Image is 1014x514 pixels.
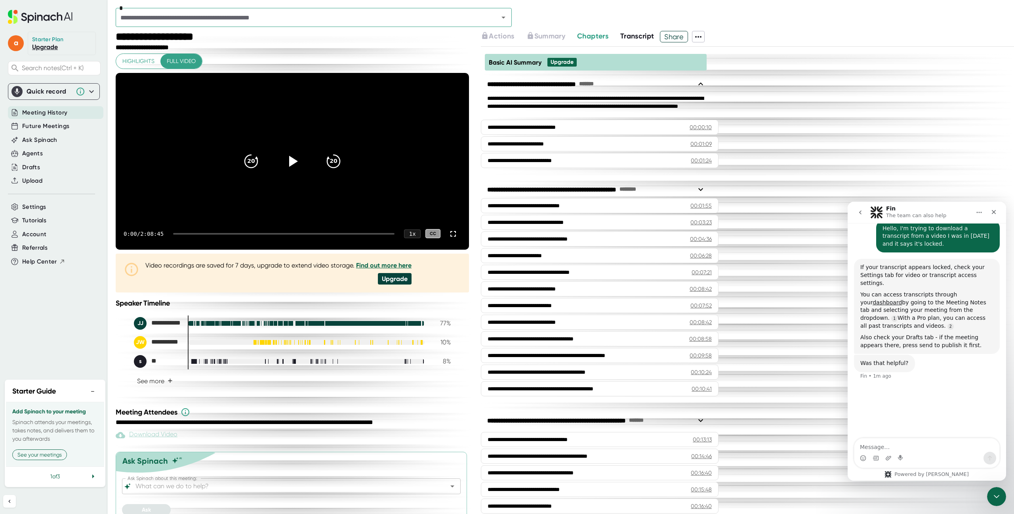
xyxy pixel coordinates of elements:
button: Collapse sidebar [3,495,16,508]
div: 00:07:52 [690,302,712,310]
div: 00:03:23 [690,218,712,226]
span: Share [660,30,688,44]
div: Ask Spinach [122,456,168,466]
button: Transcript [620,31,654,42]
span: Chapters [577,32,608,40]
div: 00:01:24 [691,157,712,164]
div: 00:16:40 [691,469,712,477]
button: − [88,386,98,397]
div: s [134,355,147,368]
div: 00:07:21 [692,268,712,276]
button: Meeting History [22,108,67,117]
h3: Add Spinach to your meeting [12,409,98,415]
div: 00:01:09 [690,140,712,148]
p: Spinach attends your meetings, takes notes, and delivers them to you afterwards [12,418,98,443]
span: Highlights [122,56,154,66]
div: Jordan Johns [134,317,181,330]
div: Speaker Timeline [116,299,469,308]
span: Account [22,230,46,239]
div: 77 % [431,319,451,327]
div: 8 % [431,357,451,365]
div: 00:15:48 [691,485,712,493]
div: 00:08:58 [689,335,712,343]
iframe: Intercom live chat [987,487,1006,506]
div: 00:16:40 [691,502,712,510]
div: Starter Plan [32,36,64,43]
button: Share [660,31,688,42]
div: Quick record [27,88,72,96]
div: 1 x [404,229,421,238]
div: Meeting Attendees [116,407,471,417]
button: Highlights [116,54,161,69]
iframe: Intercom live chat [848,202,1006,481]
div: 00:01:55 [690,202,712,210]
span: Summary [534,32,565,40]
span: 1 of 3 [50,473,60,480]
button: Referrals [22,243,48,252]
span: Basic AI Summary [489,59,541,66]
span: Help Center [22,257,57,266]
span: Ask Spinach [22,136,57,145]
button: Future Meetings [22,122,69,131]
div: Video recordings are saved for 7 days, upgrade to extend video storage. [145,262,412,269]
div: 00:09:58 [690,352,712,359]
button: See your meetings [12,449,67,460]
button: Actions [481,31,514,42]
span: Actions [489,32,514,40]
div: Upgrade [378,273,412,285]
div: 10 % [431,338,451,346]
button: Upload [22,176,42,185]
button: Summary [526,31,565,42]
h2: Starter Guide [12,386,56,397]
div: sg [134,355,181,368]
span: + [168,378,173,384]
span: Transcript [620,32,654,40]
div: 00:13:13 [693,436,712,443]
input: What can we do to help? [134,481,435,492]
div: 00:08:42 [690,285,712,293]
button: Tutorials [22,216,46,225]
div: Drafts [22,163,40,172]
div: 00:04:36 [690,235,712,243]
div: CC [425,229,440,238]
span: a [8,35,24,51]
button: See more+ [134,374,176,388]
span: Search notes (Ctrl + K) [22,64,98,72]
button: Chapters [577,31,608,42]
div: 00:10:41 [692,385,712,393]
div: Quick record [11,84,96,99]
button: Settings [22,203,46,212]
div: JJ [134,317,147,330]
a: Upgrade [32,43,58,51]
div: Upgrade to access [526,31,577,42]
button: Agents [22,149,43,158]
div: Upgrade [551,59,574,66]
div: Upgrade to access [481,31,526,42]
